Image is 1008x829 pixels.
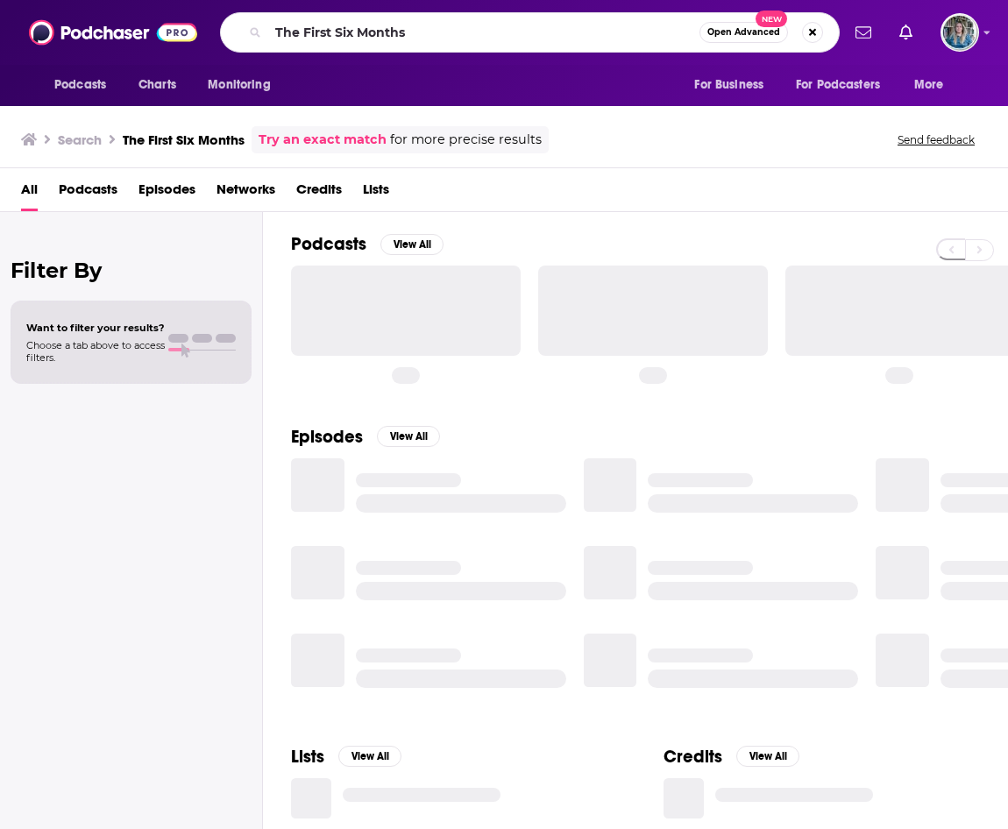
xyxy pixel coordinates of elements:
button: View All [338,746,401,767]
button: open menu [42,68,129,102]
a: CreditsView All [664,746,799,768]
h3: Search [58,131,102,148]
span: More [914,73,944,97]
a: Lists [363,175,389,211]
img: Podchaser - Follow, Share and Rate Podcasts [29,16,197,49]
h2: Episodes [291,426,363,448]
h2: Lists [291,746,324,768]
button: open menu [682,68,785,102]
h2: Credits [664,746,722,768]
span: Logged in as EllaDavidson [941,13,979,52]
div: Search podcasts, credits, & more... [220,12,840,53]
span: Charts [138,73,176,97]
span: Podcasts [54,73,106,97]
a: ListsView All [291,746,401,768]
button: View All [736,746,799,767]
button: open menu [902,68,966,102]
button: open menu [784,68,905,102]
span: For Business [694,73,763,97]
button: View All [380,234,444,255]
input: Search podcasts, credits, & more... [268,18,699,46]
a: Show notifications dropdown [848,18,878,47]
span: for more precise results [390,130,542,150]
button: Open AdvancedNew [699,22,788,43]
span: For Podcasters [796,73,880,97]
button: View All [377,426,440,447]
span: Monitoring [208,73,270,97]
a: Networks [217,175,275,211]
a: Podcasts [59,175,117,211]
button: Send feedback [892,132,980,147]
a: All [21,175,38,211]
a: Credits [296,175,342,211]
button: open menu [195,68,293,102]
h2: Podcasts [291,233,366,255]
a: Show notifications dropdown [892,18,919,47]
button: Show profile menu [941,13,979,52]
span: New [756,11,787,27]
a: Try an exact match [259,130,387,150]
h2: Filter By [11,258,252,283]
a: PodcastsView All [291,233,444,255]
a: Episodes [138,175,195,211]
a: Charts [127,68,187,102]
span: Want to filter your results? [26,322,165,334]
a: EpisodesView All [291,426,440,448]
h3: The First Six Months [123,131,245,148]
span: Choose a tab above to access filters. [26,339,165,364]
img: User Profile [941,13,979,52]
span: Open Advanced [707,28,780,37]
